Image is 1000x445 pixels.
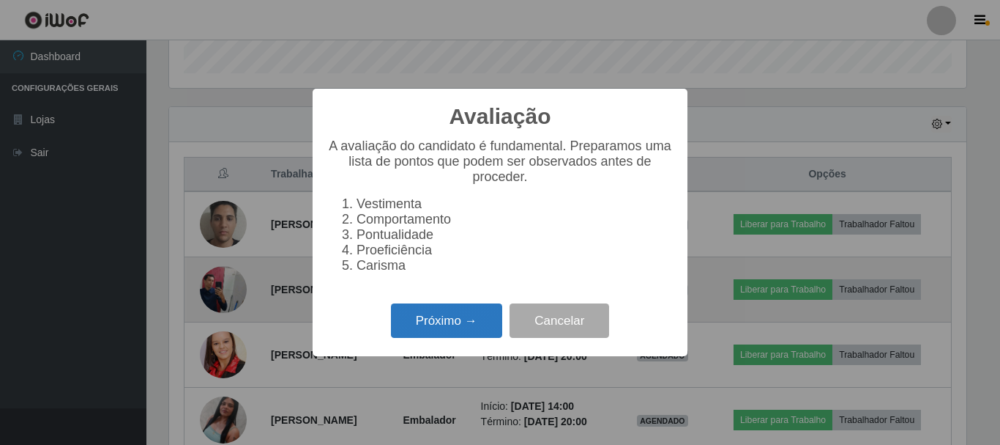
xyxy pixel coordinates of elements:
[449,103,551,130] h2: Avaliação
[357,212,673,227] li: Comportamento
[357,196,673,212] li: Vestimenta
[357,258,673,273] li: Carisma
[510,304,609,338] button: Cancelar
[327,139,673,185] p: A avaliação do candidato é fundamental. Preparamos uma lista de pontos que podem ser observados a...
[357,227,673,243] li: Pontualidade
[357,243,673,258] li: Proeficiência
[391,304,502,338] button: Próximo →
